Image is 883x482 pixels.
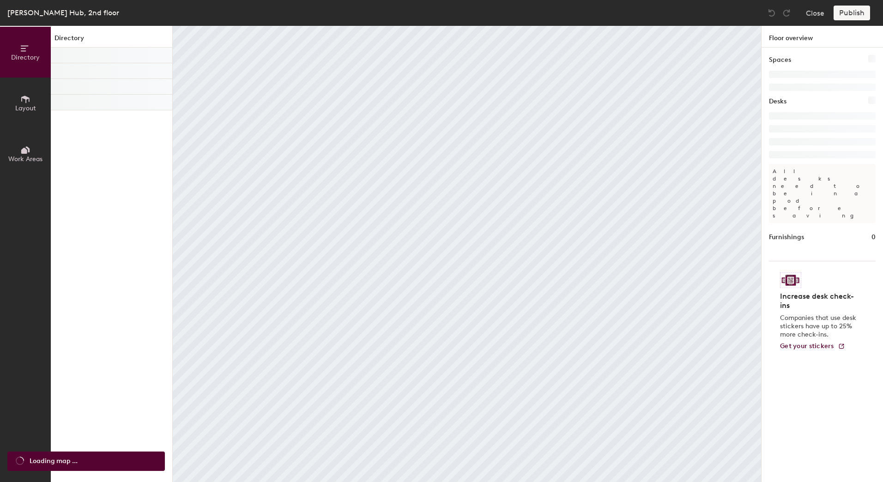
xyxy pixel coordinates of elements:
a: Get your stickers [780,343,845,350]
h1: Directory [51,33,172,48]
span: Get your stickers [780,342,834,350]
h1: Floor overview [762,26,883,48]
p: All desks need to be in a pod before saving [769,164,876,223]
span: Directory [11,54,40,61]
img: Redo [782,8,791,18]
img: Sticker logo [780,272,801,288]
p: Companies that use desk stickers have up to 25% more check-ins. [780,314,859,339]
button: Close [806,6,824,20]
h1: Furnishings [769,232,804,242]
span: Loading map ... [30,456,78,466]
h1: 0 [871,232,876,242]
span: Layout [15,104,36,112]
canvas: Map [173,26,761,482]
h1: Spaces [769,55,791,65]
span: Work Areas [8,155,42,163]
div: [PERSON_NAME] Hub, 2nd floor [7,7,119,18]
h4: Increase desk check-ins [780,292,859,310]
img: Undo [767,8,776,18]
h1: Desks [769,96,786,107]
